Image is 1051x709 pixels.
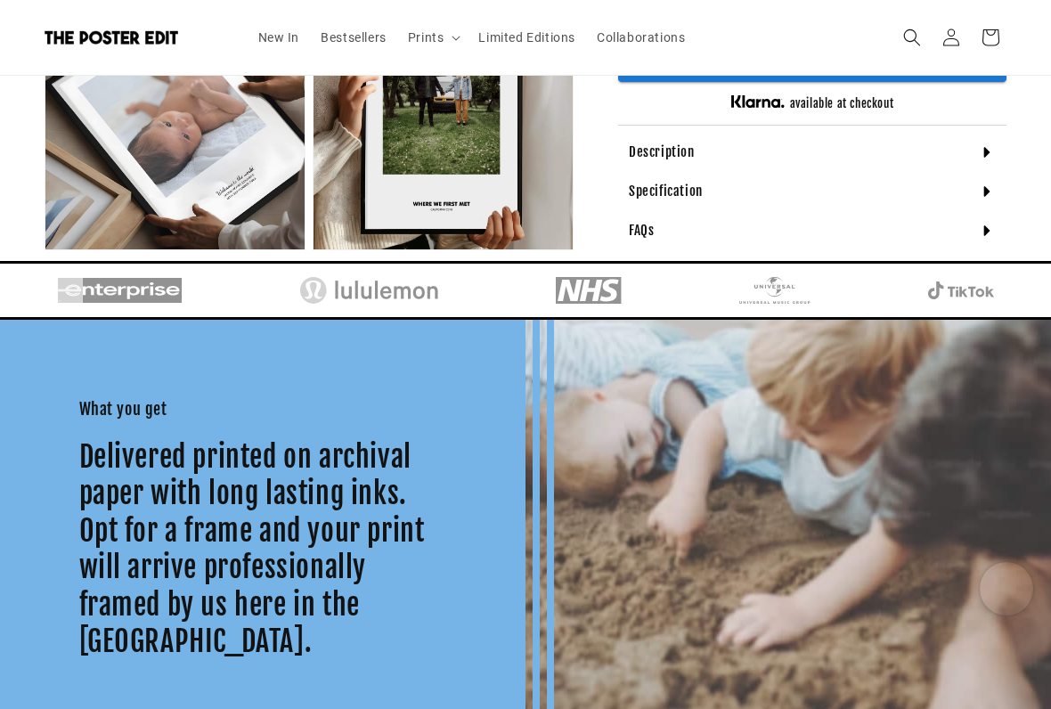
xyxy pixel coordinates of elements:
[79,399,447,420] h3: What you get
[892,18,932,57] summary: Search
[597,29,685,45] span: Collaborations
[468,19,586,56] a: Limited Editions
[408,29,444,45] span: Prints
[38,24,230,52] a: The Poster Edit
[45,30,178,45] img: The Poster Edit
[629,183,703,200] h4: Specification
[980,562,1033,615] iframe: Chatra live chat
[248,19,311,56] a: New In
[397,19,468,56] summary: Prints
[79,439,447,662] h1: Delivered printed on archival paper with long lasting inks. Opt for a frame and your print will a...
[629,143,695,161] h4: Description
[478,29,575,45] span: Limited Editions
[310,19,397,56] a: Bestsellers
[321,29,387,45] span: Bestsellers
[790,96,894,111] h5: available at checkout
[258,29,300,45] span: New In
[586,19,696,56] a: Collaborations
[629,222,654,240] h4: FAQs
